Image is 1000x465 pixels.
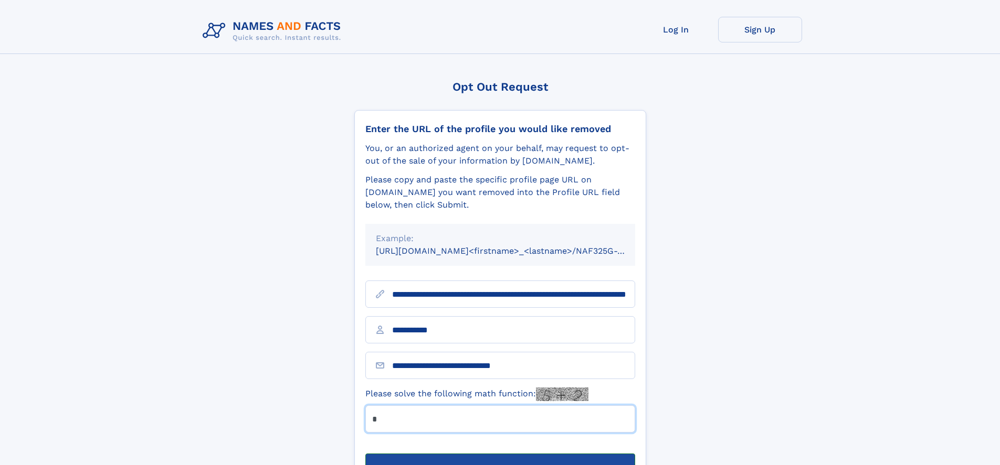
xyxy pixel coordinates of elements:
[718,17,802,42] a: Sign Up
[365,387,588,401] label: Please solve the following math function:
[365,174,635,211] div: Please copy and paste the specific profile page URL on [DOMAIN_NAME] you want removed into the Pr...
[198,17,350,45] img: Logo Names and Facts
[365,123,635,135] div: Enter the URL of the profile you would like removed
[376,232,625,245] div: Example:
[634,17,718,42] a: Log In
[354,80,646,93] div: Opt Out Request
[365,142,635,167] div: You, or an authorized agent on your behalf, may request to opt-out of the sale of your informatio...
[376,246,655,256] small: [URL][DOMAIN_NAME]<firstname>_<lastname>/NAF325G-xxxxxxxx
